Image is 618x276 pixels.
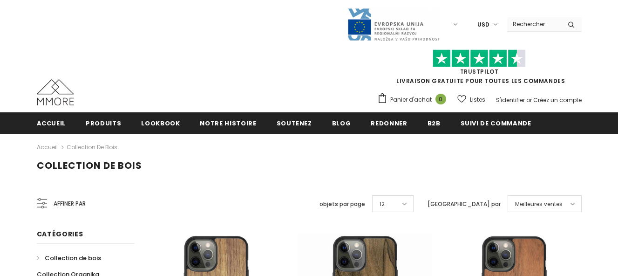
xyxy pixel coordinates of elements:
span: Meilleures ventes [515,200,563,209]
span: Affiner par [54,199,86,209]
span: Produits [86,119,121,128]
a: Lookbook [141,112,180,133]
a: S'identifier [496,96,525,104]
a: Panier d'achat 0 [377,93,451,107]
a: Notre histoire [200,112,256,133]
span: soutenez [277,119,312,128]
span: 12 [380,200,385,209]
span: or [526,96,532,104]
a: Accueil [37,112,66,133]
span: LIVRAISON GRATUITE POUR TOUTES LES COMMANDES [377,54,582,85]
span: B2B [428,119,441,128]
a: Accueil [37,142,58,153]
a: Suivi de commande [461,112,531,133]
a: B2B [428,112,441,133]
input: Search Site [507,17,561,31]
a: Produits [86,112,121,133]
a: soutenez [277,112,312,133]
a: Javni Razpis [347,20,440,28]
span: Catégories [37,229,83,239]
a: Collection de bois [37,250,101,266]
span: Blog [332,119,351,128]
a: TrustPilot [460,68,499,76]
label: [GEOGRAPHIC_DATA] par [428,200,501,209]
label: objets par page [319,200,365,209]
span: 0 [435,94,446,104]
a: Créez un compte [533,96,582,104]
a: Collection de bois [67,143,117,151]
span: Collection de bois [45,254,101,262]
img: Javni Razpis [347,7,440,41]
img: Faites confiance aux étoiles pilotes [433,49,526,68]
span: Redonner [371,119,407,128]
span: Lookbook [141,119,180,128]
span: Suivi de commande [461,119,531,128]
img: Cas MMORE [37,79,74,105]
span: Listes [470,95,485,104]
span: Panier d'achat [390,95,432,104]
a: Listes [457,91,485,108]
a: Blog [332,112,351,133]
a: Redonner [371,112,407,133]
span: Notre histoire [200,119,256,128]
span: Collection de bois [37,159,142,172]
span: USD [477,20,489,29]
span: Accueil [37,119,66,128]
